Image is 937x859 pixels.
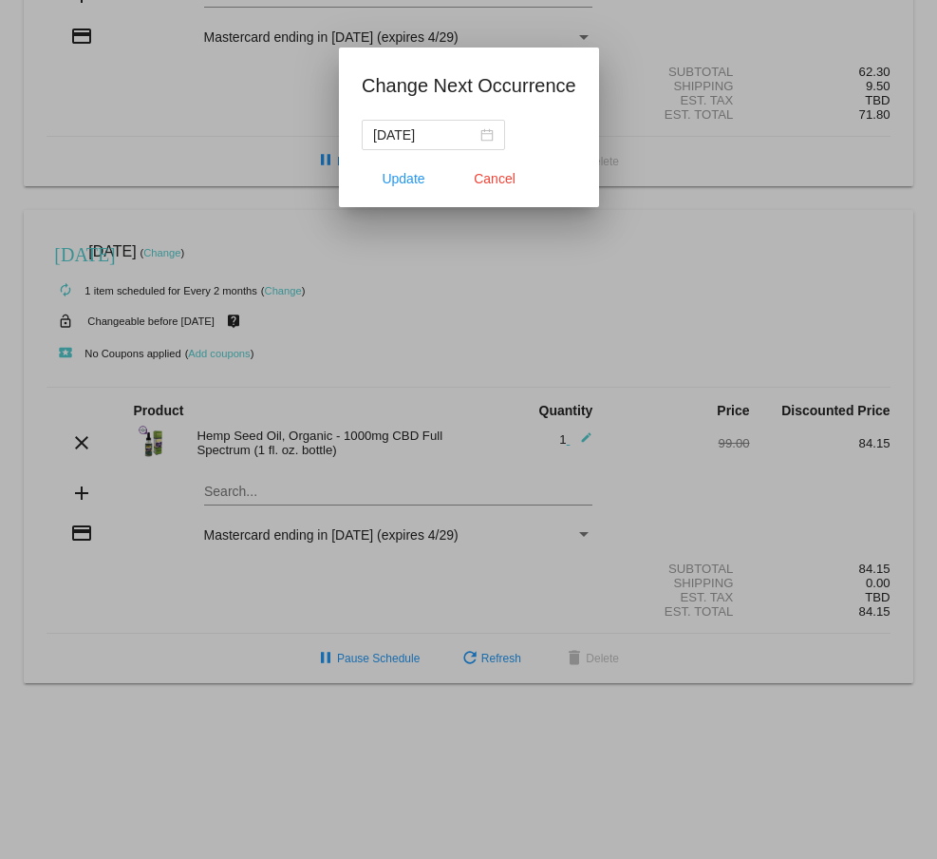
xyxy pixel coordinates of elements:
[362,162,445,196] button: Update
[362,70,576,101] h1: Change Next Occurrence
[382,171,424,186] span: Update
[373,124,477,145] input: Select date
[474,171,515,186] span: Cancel
[453,162,536,196] button: Close dialog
